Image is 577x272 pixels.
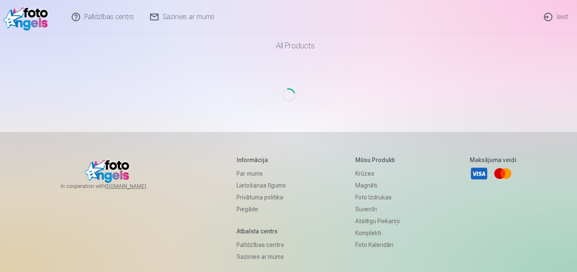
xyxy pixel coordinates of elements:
[470,156,516,164] h5: Maksājuma veidi
[355,227,400,239] a: Komplekti
[355,215,400,227] a: Atslēgu piekariņi
[493,164,512,183] a: Mastercard
[3,3,52,31] img: /v1
[105,183,167,190] a: [DOMAIN_NAME]
[355,239,400,251] a: Foto kalendāri
[355,168,400,179] a: Krūzes
[61,183,167,190] span: In cooperation with
[237,156,286,164] h5: Informācija
[355,191,400,203] a: Foto izdrukas
[237,239,286,251] a: Palīdzības centrs
[470,164,488,183] a: Visa
[355,156,400,164] h5: Mūsu produkti
[237,251,286,263] a: Sazinies ar mums
[237,191,286,203] a: Privātuma politika
[237,203,286,215] a: Piegāde
[237,168,286,179] a: Par mums
[237,179,286,191] a: Lietošanas līgums
[355,179,400,191] a: Magnēti
[237,227,286,236] h5: Atbalsta centrs
[252,34,325,58] a: All products
[355,203,400,215] a: Suvenīri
